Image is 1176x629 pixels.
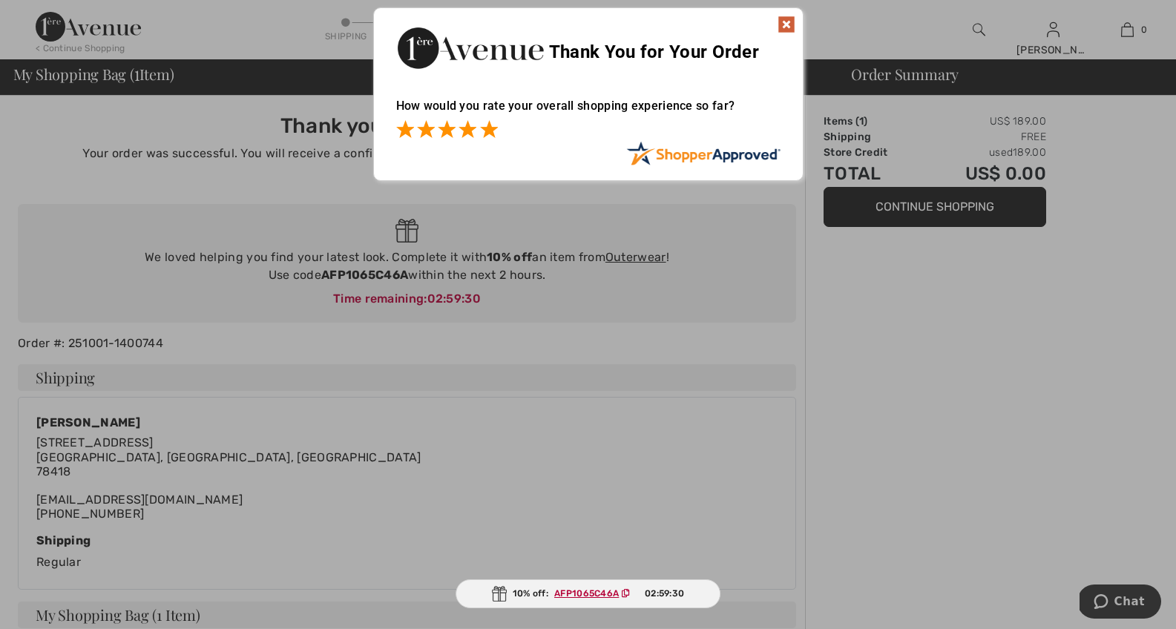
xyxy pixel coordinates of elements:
div: 10% off: [456,579,721,608]
div: How would you rate your overall shopping experience so far? [396,84,781,141]
img: Gift.svg [492,586,507,602]
span: 02:59:30 [645,587,684,600]
img: x [778,16,795,33]
span: Thank You for Your Order [549,42,759,62]
ins: AFP1065C46A [554,588,619,599]
span: Chat [35,10,65,24]
img: Thank You for Your Order [396,23,545,73]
